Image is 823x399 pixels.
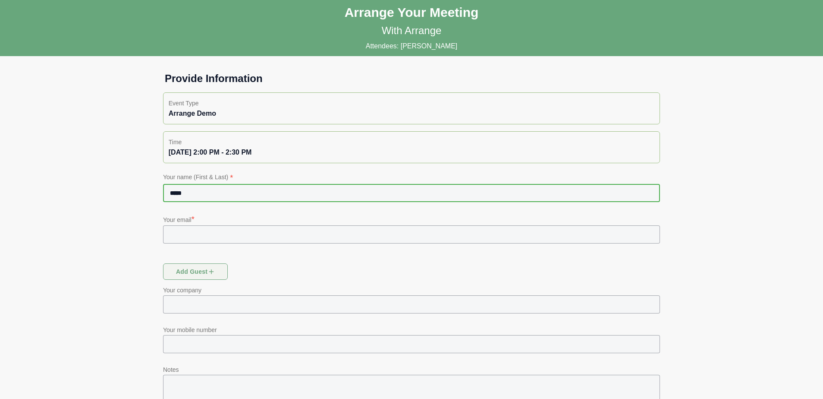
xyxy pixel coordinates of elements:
div: [DATE] 2:00 PM - 2:30 PM [169,147,654,158]
p: Your email [163,213,660,225]
p: Your mobile number [163,325,660,335]
p: With Arrange [382,24,442,38]
h1: Provide Information [158,72,665,85]
span: Add guest [176,263,216,280]
button: Add guest [163,263,228,280]
h1: Arrange Your Meeting [345,5,479,20]
p: Attendees: [PERSON_NAME] [366,41,458,51]
p: Your name (First & Last) [163,172,660,184]
p: Time [169,137,654,147]
div: Arrange Demo [169,108,654,119]
p: Notes [163,364,660,375]
p: Event Type [169,98,654,108]
p: Your company [163,285,660,295]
